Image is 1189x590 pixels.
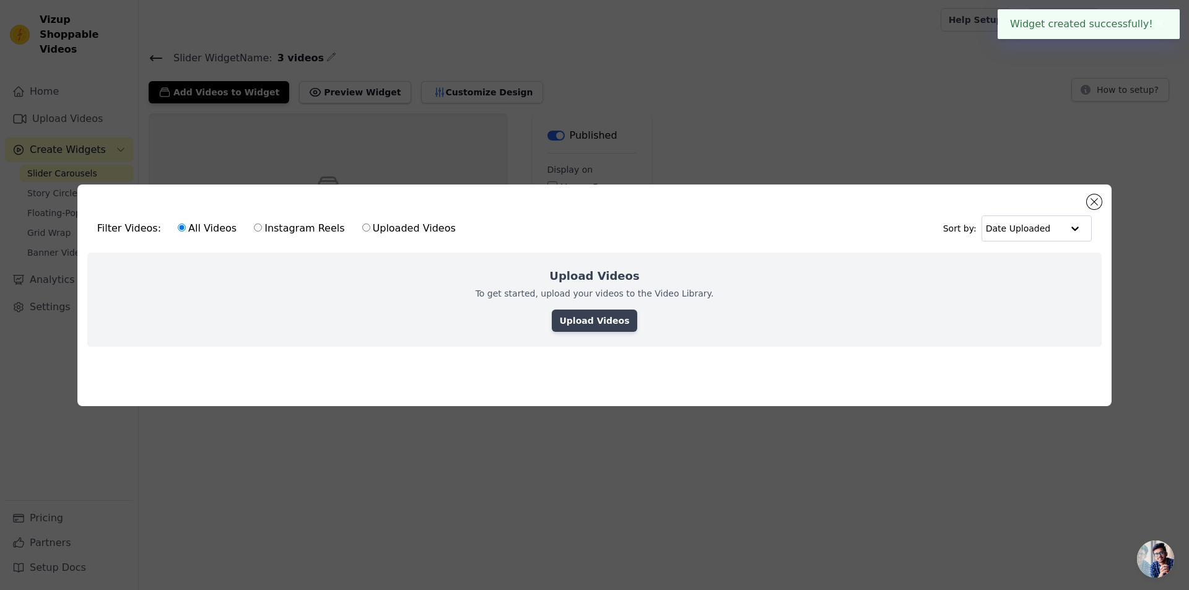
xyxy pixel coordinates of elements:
label: All Videos [177,220,237,236]
label: Instagram Reels [253,220,345,236]
button: Close [1153,17,1167,32]
label: Uploaded Videos [362,220,456,236]
div: Widget created successfully! [998,9,1180,39]
p: To get started, upload your videos to the Video Library. [476,287,714,300]
h2: Upload Videos [549,267,639,285]
button: Close modal [1087,194,1102,209]
div: Filter Videos: [97,214,463,243]
a: Upload Videos [552,310,637,332]
div: Sort by: [943,215,1092,241]
a: Chat abierto [1137,540,1174,578]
